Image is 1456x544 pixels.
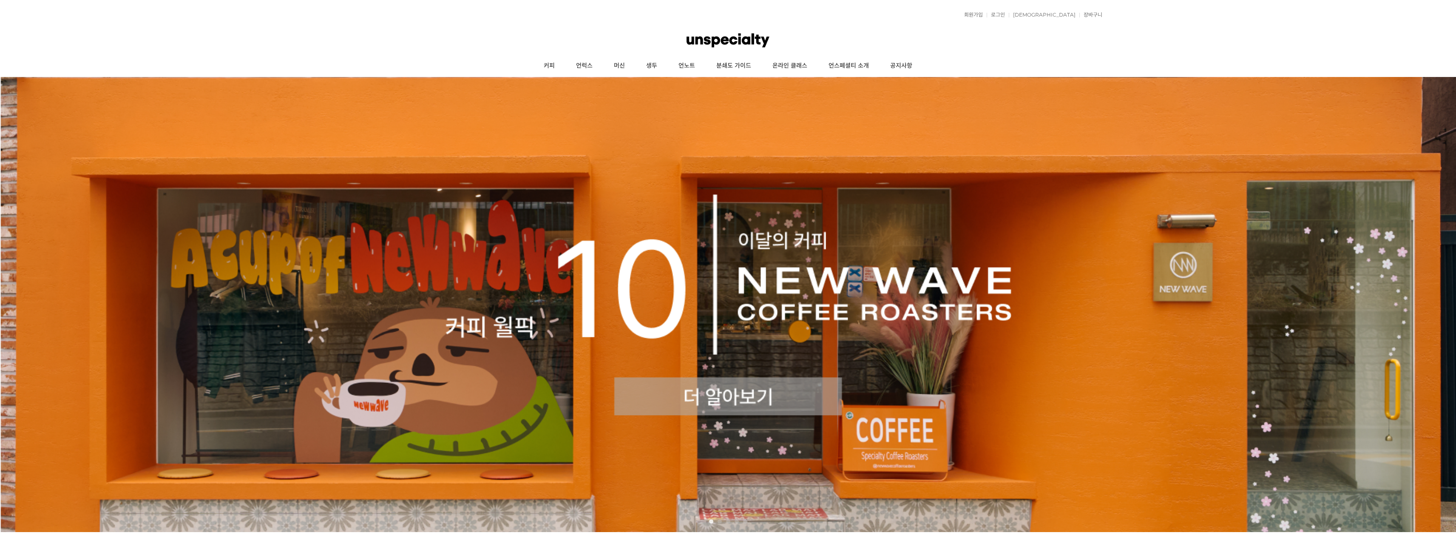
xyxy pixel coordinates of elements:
a: 4 [735,519,739,524]
a: [DEMOGRAPHIC_DATA] [1009,12,1076,17]
a: 로그인 [987,12,1005,17]
a: 3 [726,519,730,524]
a: 1 [709,519,713,524]
a: 회원가입 [960,12,983,17]
a: 언스페셜티 소개 [818,55,880,77]
a: 분쇄도 가이드 [706,55,762,77]
a: 2 [718,519,722,524]
img: 언스페셜티 몰 [687,28,769,53]
a: 언노트 [668,55,706,77]
a: 머신 [603,55,636,77]
a: 온라인 클래스 [762,55,818,77]
a: 5 [743,519,747,524]
a: 장바구니 [1079,12,1102,17]
a: 생두 [636,55,668,77]
a: 커피 [533,55,565,77]
a: 언럭스 [565,55,603,77]
a: 공지사항 [880,55,923,77]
